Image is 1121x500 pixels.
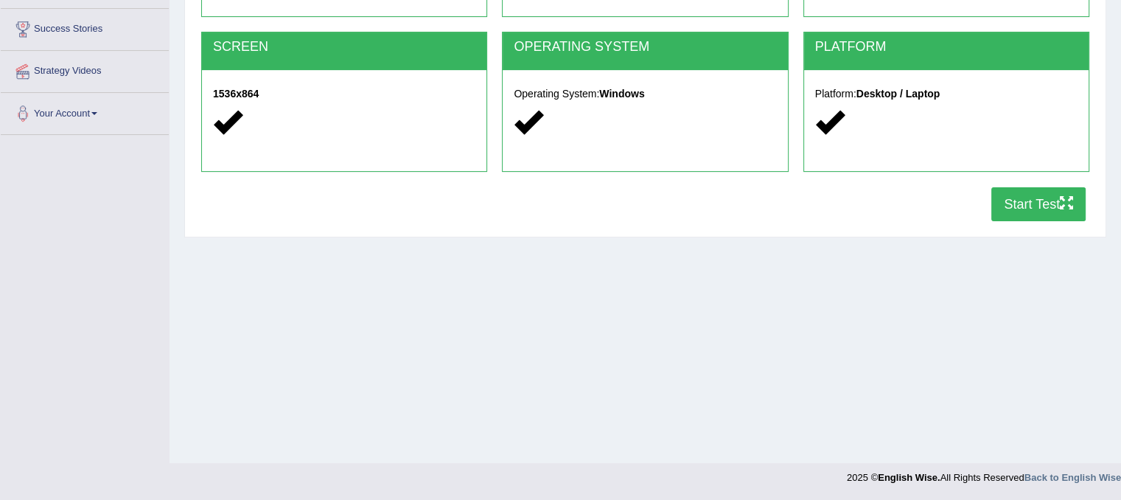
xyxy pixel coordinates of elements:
[599,88,644,100] strong: Windows
[856,88,940,100] strong: Desktop / Laptop
[847,463,1121,485] div: 2025 © All Rights Reserved
[991,187,1086,221] button: Start Test
[514,40,776,55] h2: OPERATING SYSTEM
[815,88,1078,100] h5: Platform:
[213,88,259,100] strong: 1536x864
[1,9,169,46] a: Success Stories
[1,51,169,88] a: Strategy Videos
[1,93,169,130] a: Your Account
[815,40,1078,55] h2: PLATFORM
[213,40,475,55] h2: SCREEN
[1024,472,1121,483] a: Back to English Wise
[878,472,940,483] strong: English Wise.
[514,88,776,100] h5: Operating System:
